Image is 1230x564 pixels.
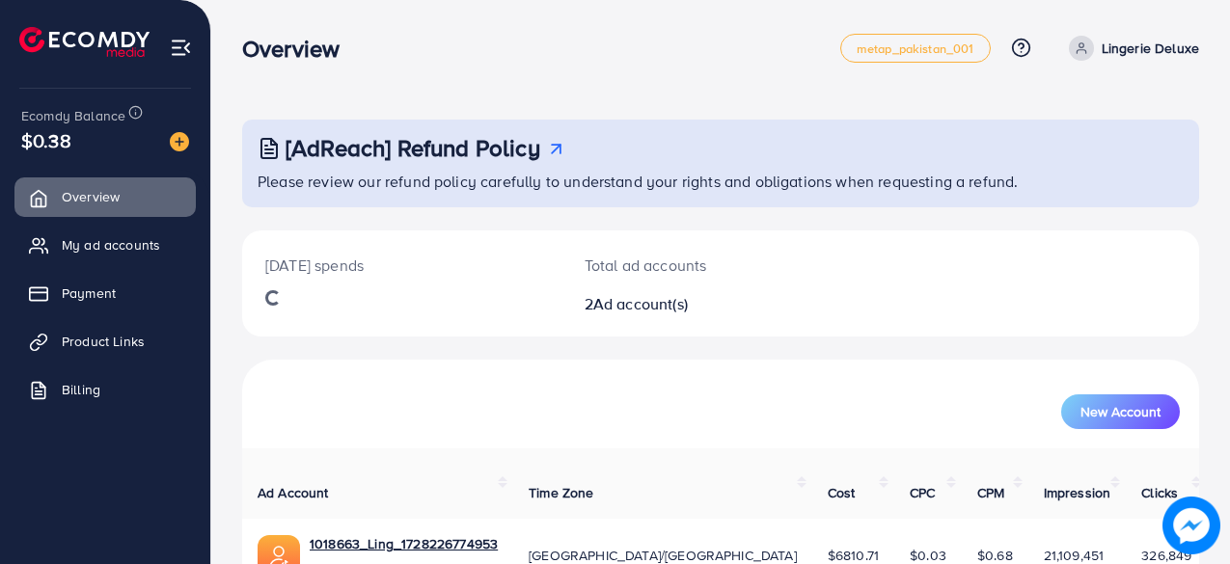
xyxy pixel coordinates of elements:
[286,134,540,162] h3: [AdReach] Refund Policy
[14,226,196,264] a: My ad accounts
[1061,394,1180,429] button: New Account
[170,37,192,59] img: menu
[585,254,778,277] p: Total ad accounts
[62,187,120,206] span: Overview
[1141,483,1178,502] span: Clicks
[21,106,125,125] span: Ecomdy Balance
[585,295,778,313] h2: 2
[14,274,196,312] a: Payment
[62,283,116,303] span: Payment
[62,380,100,399] span: Billing
[242,35,355,63] h3: Overview
[62,235,160,255] span: My ad accounts
[258,170,1188,193] p: Please review our refund policy carefully to understand your rights and obligations when requesti...
[1162,497,1220,554] img: image
[258,483,329,502] span: Ad Account
[910,483,935,502] span: CPC
[62,332,145,351] span: Product Links
[1061,36,1199,61] a: Lingerie Deluxe
[828,483,856,502] span: Cost
[593,293,688,314] span: Ad account(s)
[1044,483,1111,502] span: Impression
[21,126,71,154] span: $0.38
[170,132,189,151] img: image
[19,27,150,57] img: logo
[1102,37,1199,60] p: Lingerie Deluxe
[310,534,498,553] a: 1018663_Ling_1728226774953
[857,42,974,55] span: metap_pakistan_001
[265,254,538,277] p: [DATE] spends
[840,34,991,63] a: metap_pakistan_001
[14,370,196,409] a: Billing
[1080,405,1161,418] span: New Account
[14,322,196,361] a: Product Links
[14,177,196,216] a: Overview
[529,483,593,502] span: Time Zone
[977,483,1004,502] span: CPM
